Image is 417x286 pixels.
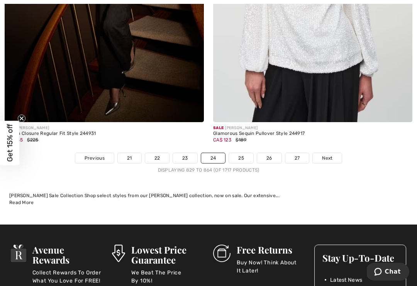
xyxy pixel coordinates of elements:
span: Previous [85,155,105,162]
span: Latest News [330,276,362,284]
a: 23 [173,153,197,163]
p: We Beat The Price By 10%! [131,269,204,284]
img: Lowest Price Guarantee [112,245,125,262]
iframe: Opens a widget where you can chat to one of our agents [367,263,409,282]
span: $225 [27,137,38,143]
a: Previous [75,153,114,163]
img: Free Returns [213,245,231,262]
span: $189 [236,137,246,143]
a: 24 [201,153,225,163]
a: 25 [229,153,253,163]
p: Collect Rewards To Order What You Love For FREE! [32,269,103,284]
div: Glamorous Sequin Pullover Style 244917 [213,131,412,136]
a: 26 [257,153,281,163]
span: Read More [9,200,34,205]
p: Buy Now! Think About It Later! [237,259,305,274]
div: Button Closure Regular Fit Style 244931 [5,131,204,136]
img: Avenue Rewards [11,245,26,262]
a: 22 [145,153,170,163]
a: Next [313,153,342,163]
a: 21 [118,153,141,163]
div: [PERSON_NAME] [213,125,412,131]
span: Next [322,155,332,162]
button: Close teaser [18,115,25,123]
div: [PERSON_NAME] [5,125,204,131]
h3: Lowest Price Guarantee [131,245,204,265]
span: CA$ 123 [213,137,231,143]
div: [PERSON_NAME] Sale Collection Shop select styles from our [PERSON_NAME] collection, now on sale. ... [9,192,408,199]
span: Get 15% off [5,124,14,162]
a: 27 [285,153,309,163]
h3: Avenue Rewards [32,245,103,265]
h3: Free Returns [237,245,305,255]
span: Sale [213,126,224,130]
h3: Stay Up-To-Date [322,253,398,263]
